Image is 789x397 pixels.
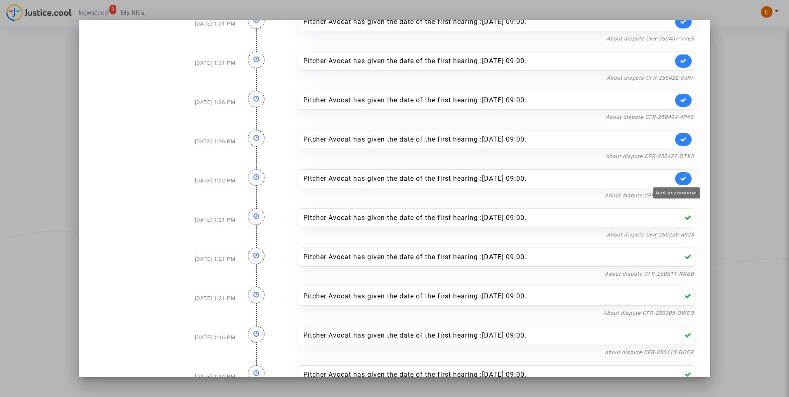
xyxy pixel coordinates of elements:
[607,35,694,42] a: About dispute CFR-250407-V7E3
[303,370,673,380] div: Pitcher Avocat has given the date of the first hearing :[DATE] 09:00.
[89,83,241,122] div: [DATE] 1:26 PM
[303,135,673,144] div: Pitcher Avocat has given the date of the first hearing :[DATE] 09:00.
[89,200,241,239] div: [DATE] 1:21 PM
[303,174,673,184] div: Pitcher Avocat has given the date of the first hearing :[DATE] 09:00.
[303,291,673,301] div: Pitcher Avocat has given the date of the first hearing :[DATE] 09:00.
[603,310,694,316] a: About dispute CFR-250306-QWCQ
[607,75,694,81] a: About dispute CFR-250422-8JRF
[303,213,673,223] div: Pitcher Avocat has given the date of the first hearing :[DATE] 09:00.
[605,153,694,159] a: About dispute CFR-250422-QTK3
[303,56,673,66] div: Pitcher Avocat has given the date of the first hearing :[DATE] 09:00.
[89,357,241,396] div: [DATE] 1:14 PM
[89,318,241,357] div: [DATE] 1:16 PM
[605,192,694,198] a: About dispute CFR-250404-N2HT
[89,4,241,43] div: [DATE] 1:31 PM
[606,114,694,120] a: About dispute CFR-250404-4P4G
[303,95,673,105] div: Pitcher Avocat has given the date of the first hearing :[DATE] 09:00.
[89,279,241,318] div: [DATE] 1:21 PM
[303,17,673,27] div: Pitcher Avocat has given the date of the first hearing :[DATE] 09:00.
[303,331,673,340] div: Pitcher Avocat has given the date of the first hearing :[DATE] 09:00.
[303,252,673,262] div: Pitcher Avocat has given the date of the first hearing :[DATE] 09:00.
[605,271,694,277] a: About dispute CFR-250311-NXBB
[89,239,241,279] div: [DATE] 1:21 PM
[89,161,241,200] div: [DATE] 1:22 PM
[605,349,694,355] a: About dispute CFR-250415-GDQR
[607,232,694,238] a: About dispute CFR-250228-A828
[89,43,241,83] div: [DATE] 1:31 PM
[89,122,241,161] div: [DATE] 1:26 PM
